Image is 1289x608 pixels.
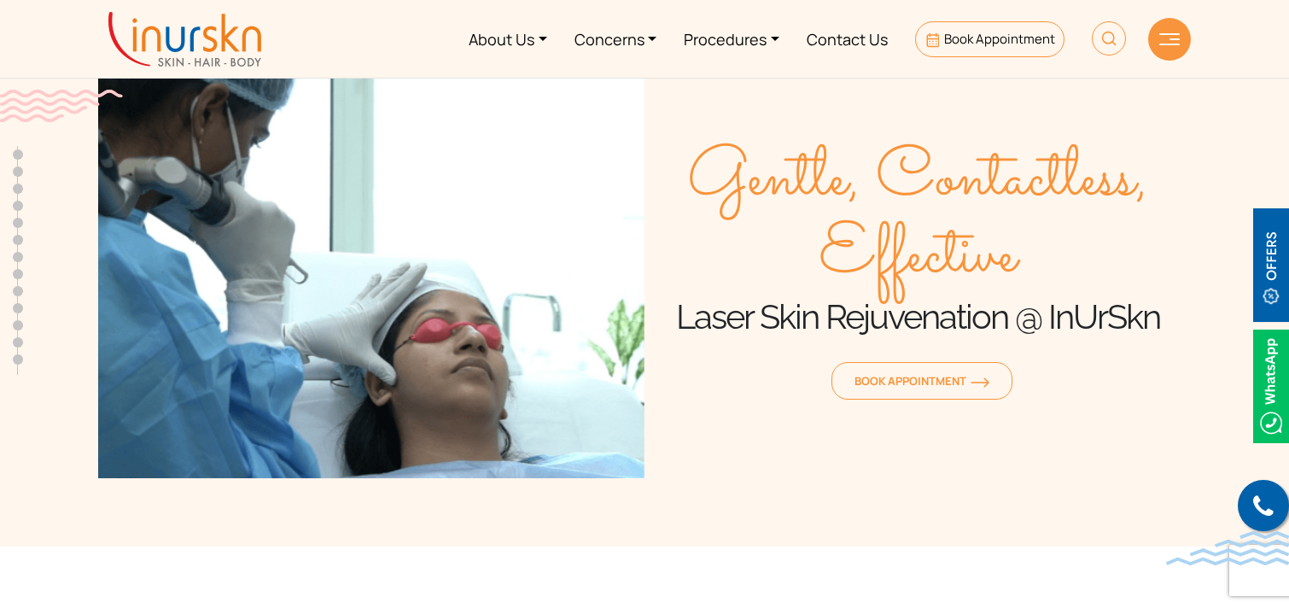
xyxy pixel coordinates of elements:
[854,373,989,389] span: Book Appointment
[971,377,989,388] img: orange-arrow
[455,7,561,71] a: About Us
[1166,531,1289,565] img: bluewave
[793,7,901,71] a: Contact Us
[831,362,1012,400] a: Book Appointmentorange-arrow
[1253,376,1289,395] a: Whatsappicon
[944,30,1055,48] span: Book Appointment
[1159,33,1180,45] img: hamLine.svg
[915,21,1064,57] a: Book Appointment
[644,295,1191,338] h1: Laser Skin Rejuvenation @ InUrSkn
[644,142,1191,295] span: Gentle, Contactless, Effective
[670,7,793,71] a: Procedures
[108,12,261,67] img: inurskn-logo
[1253,330,1289,443] img: Whatsappicon
[1253,208,1289,322] img: offerBt
[561,7,671,71] a: Concerns
[1092,21,1126,56] img: HeaderSearch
